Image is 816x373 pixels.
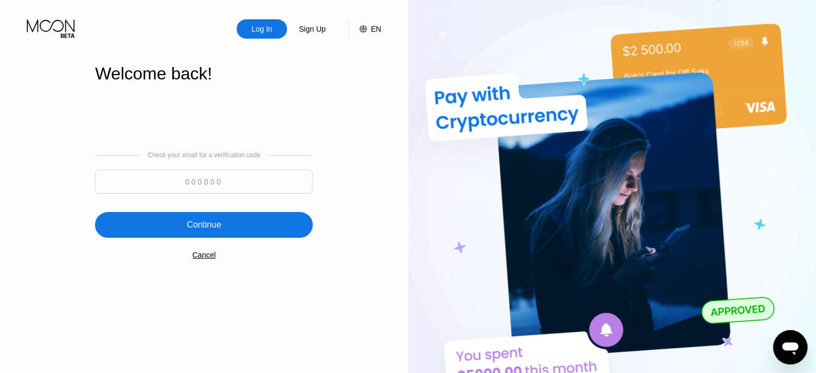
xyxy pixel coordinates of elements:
[95,170,313,194] input: 000000
[95,64,313,84] div: Welcome back!
[251,24,274,34] div: Log In
[348,19,381,39] div: EN
[298,24,327,34] div: Sign Up
[187,220,221,230] div: Continue
[148,151,260,159] div: Check your email for a verification code
[773,330,807,364] iframe: Button to launch messaging window
[287,19,337,39] div: Sign Up
[192,251,216,259] div: Cancel
[95,212,313,238] div: Continue
[237,19,287,39] div: Log In
[371,25,381,33] div: EN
